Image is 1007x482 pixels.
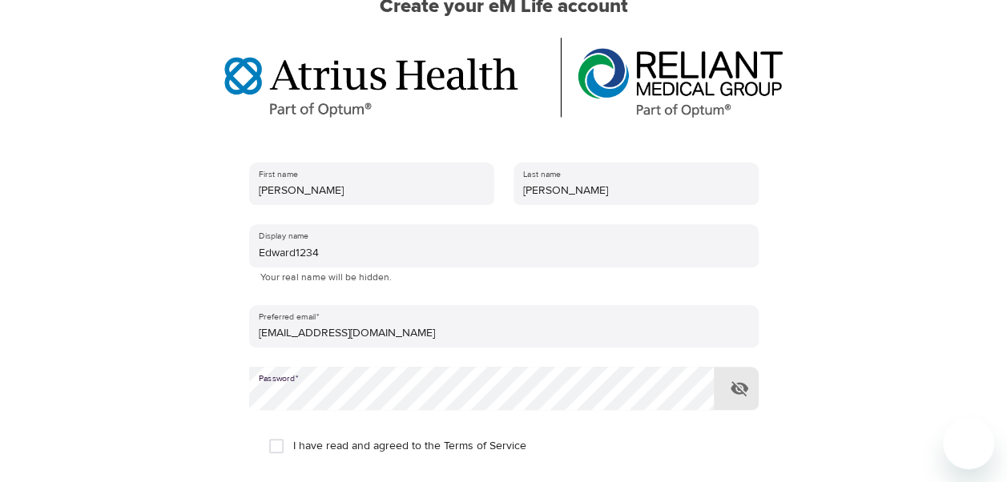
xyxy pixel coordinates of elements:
img: Optum%20MA_AtriusReliant.png [224,38,783,118]
p: Your real name will be hidden. [260,270,747,286]
span: I have read and agreed to the [293,438,526,455]
a: Terms of Service [444,438,526,455]
iframe: Button to launch messaging window [943,418,994,469]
